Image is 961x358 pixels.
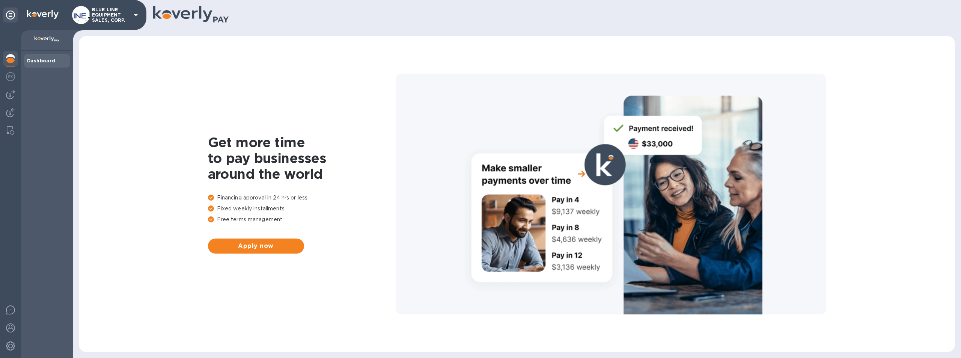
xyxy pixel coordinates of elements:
p: Fixed weekly installments. [208,205,396,213]
button: Apply now [208,239,304,254]
p: BLUE LINE EQUIPMENT SALES, CORP. [92,7,130,23]
div: Unpin categories [3,8,18,23]
p: Free terms management. [208,216,396,224]
p: Financing approval in 24 hrs or less. [208,194,396,202]
h1: Get more time to pay businesses around the world [208,134,396,182]
b: Dashboard [27,58,56,63]
img: Logo [27,10,59,19]
img: Foreign exchange [6,72,15,81]
span: Apply now [214,242,298,251]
